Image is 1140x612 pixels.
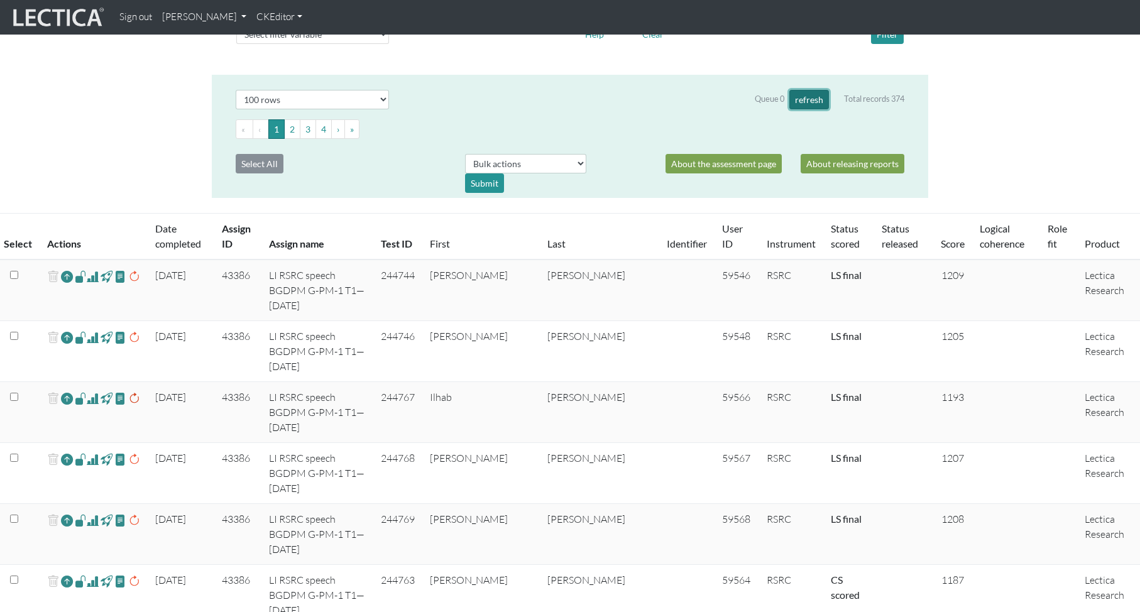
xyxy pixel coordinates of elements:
td: RSRC [759,504,823,565]
span: view [75,391,87,405]
td: [DATE] [148,504,214,565]
span: 1209 [941,269,964,281]
span: view [75,452,87,466]
a: [PERSON_NAME] [157,5,251,30]
span: Analyst score [87,330,99,345]
a: Reopen [61,511,73,530]
span: view [114,269,126,283]
td: [PERSON_NAME] [540,443,659,504]
td: [PERSON_NAME] [540,321,659,382]
td: Lectica Research [1077,382,1140,443]
td: LI RSRC speech BGDPM G-PM-1 T1—[DATE] [261,504,373,565]
td: Lectica Research [1077,260,1140,321]
span: view [114,391,126,405]
td: LI RSRC speech BGDPM G-PM-1 T1—[DATE] [261,321,373,382]
span: 1205 [941,330,964,342]
span: delete [47,268,59,286]
span: delete [47,390,59,408]
a: Score [941,238,965,249]
td: 43386 [214,504,261,565]
a: Reopen [61,390,73,408]
th: Test ID [373,214,422,260]
a: Last [547,238,566,249]
a: Identifier [667,238,707,249]
td: 59566 [715,382,759,443]
span: view [101,330,112,344]
td: Ilhab [422,382,540,443]
th: Actions [40,214,148,260]
a: Completed = assessment has been completed; CS scored = assessment has been CLAS scored; LS scored... [831,391,862,403]
a: Reopen [61,572,73,591]
td: [PERSON_NAME] [540,504,659,565]
img: lecticalive [10,6,104,30]
td: RSRC [759,321,823,382]
span: view [101,269,112,283]
td: 59567 [715,443,759,504]
td: 244744 [373,260,422,321]
a: Sign out [114,5,157,30]
a: Completed = assessment has been completed; CS scored = assessment has been CLAS scored; LS scored... [831,574,860,601]
button: refresh [789,90,829,109]
span: Analyst score [87,452,99,467]
td: [DATE] [148,443,214,504]
span: delete [47,329,59,347]
a: Role fit [1048,222,1067,249]
button: Go to page 2 [284,119,300,139]
td: [PERSON_NAME] [422,443,540,504]
td: LI RSRC speech BGDPM G-PM-1 T1—[DATE] [261,443,373,504]
span: Analyst score [87,513,99,528]
a: Reopen [61,268,73,286]
span: delete [47,572,59,591]
td: LI RSRC speech BGDPM G-PM-1 T1—[DATE] [261,260,373,321]
button: Go to page 1 [268,119,285,139]
th: Assign ID [214,214,261,260]
td: 43386 [214,260,261,321]
span: view [75,513,87,527]
span: Analyst score [87,269,99,284]
td: 43386 [214,382,261,443]
a: First [430,238,450,249]
td: 43386 [214,443,261,504]
span: Analyst score [87,574,99,589]
span: delete [47,451,59,469]
td: [PERSON_NAME] [540,260,659,321]
td: 244768 [373,443,422,504]
span: 1208 [941,513,964,525]
td: [PERSON_NAME] [422,321,540,382]
a: Completed = assessment has been completed; CS scored = assessment has been CLAS scored; LS scored... [831,269,862,281]
td: [PERSON_NAME] [422,260,540,321]
span: 1193 [941,391,964,403]
td: 244746 [373,321,422,382]
a: Status scored [831,222,860,249]
span: view [114,574,126,588]
span: view [101,513,112,527]
div: Queue 0 Total records 374 [755,90,904,109]
td: Lectica Research [1077,504,1140,565]
td: [DATE] [148,260,214,321]
td: 43386 [214,321,261,382]
span: delete [47,511,59,530]
span: view [114,513,126,527]
span: 1207 [941,452,964,464]
a: Reopen [61,451,73,469]
span: view [75,269,87,283]
div: Submit [465,173,504,193]
a: Product [1085,238,1120,249]
td: [PERSON_NAME] [540,382,659,443]
button: Go to page 3 [300,119,316,139]
td: LI RSRC speech BGDPM G-PM-1 T1—[DATE] [261,382,373,443]
a: Date completed [155,222,201,249]
td: 244767 [373,382,422,443]
td: [DATE] [148,321,214,382]
span: 1187 [941,574,964,586]
td: [PERSON_NAME] [422,504,540,565]
td: 59546 [715,260,759,321]
a: Status released [882,222,918,249]
a: Completed = assessment has been completed; CS scored = assessment has been CLAS scored; LS scored... [831,452,862,464]
a: Reopen [61,329,73,347]
span: view [114,452,126,466]
span: view [101,452,112,466]
button: Go to next page [331,119,345,139]
span: Analyst score [87,391,99,406]
span: view [101,391,112,405]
